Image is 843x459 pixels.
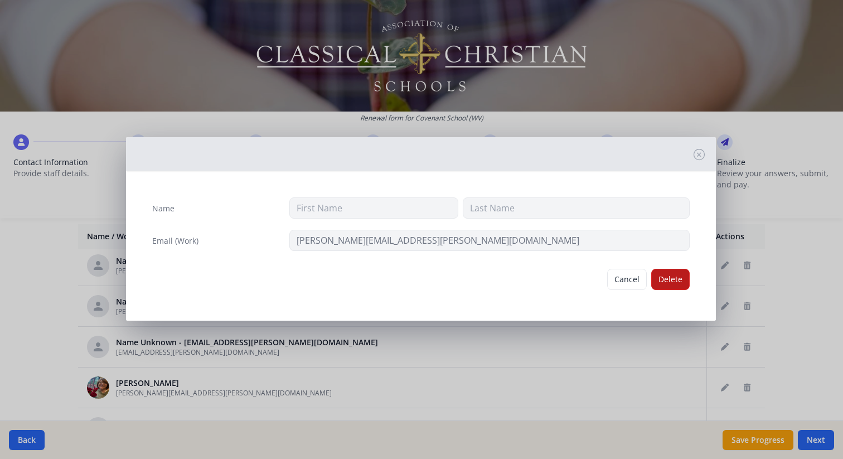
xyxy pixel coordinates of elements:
button: Delete [651,269,690,290]
input: contact@site.com [289,230,690,251]
input: Last Name [463,197,690,219]
label: Email (Work) [152,235,198,247]
label: Name [152,203,175,214]
button: Cancel [607,269,647,290]
input: First Name [289,197,458,219]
